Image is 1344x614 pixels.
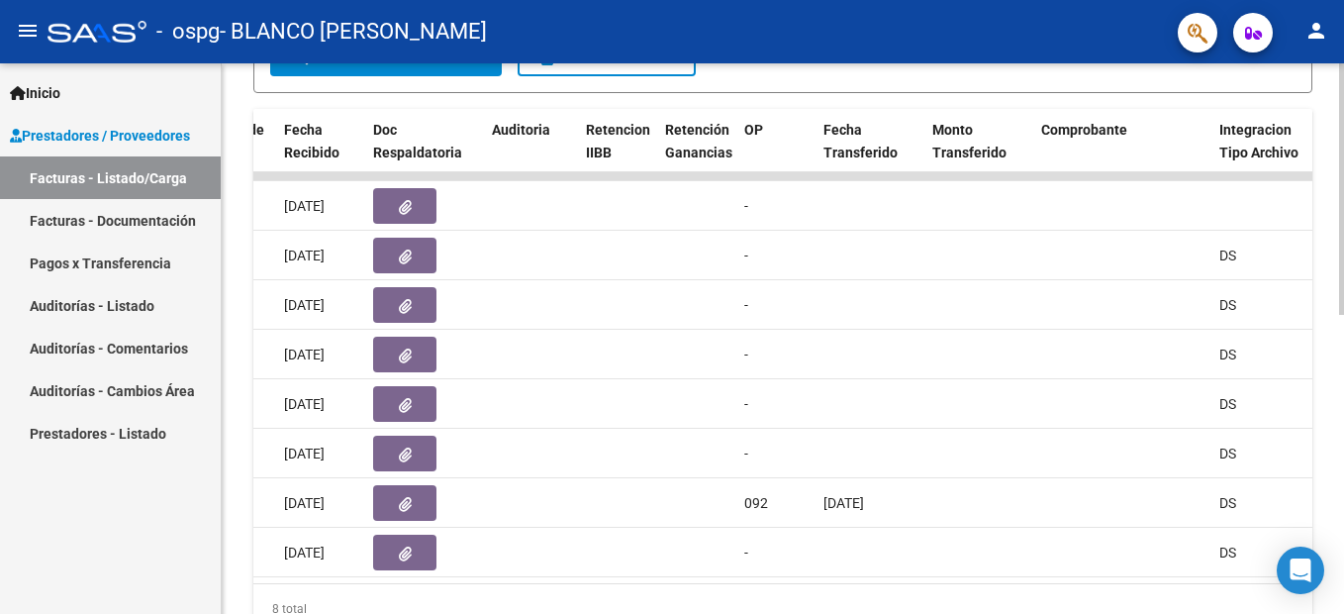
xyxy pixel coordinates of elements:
[276,109,365,196] datatable-header-cell: Fecha Recibido
[1219,495,1236,511] span: DS
[1219,396,1236,412] span: DS
[284,122,339,160] span: Fecha Recibido
[744,396,748,412] span: -
[492,122,550,138] span: Auditoria
[736,109,816,196] datatable-header-cell: OP
[16,19,40,43] mat-icon: menu
[484,109,578,196] datatable-header-cell: Auditoria
[1219,545,1236,561] span: DS
[284,396,325,412] span: [DATE]
[744,545,748,561] span: -
[1033,109,1211,196] datatable-header-cell: Comprobante
[1211,109,1320,196] datatable-header-cell: Integracion Tipo Archivo
[1219,297,1236,313] span: DS
[744,198,748,214] span: -
[284,347,325,362] span: [DATE]
[284,248,325,263] span: [DATE]
[10,82,60,104] span: Inicio
[284,198,325,214] span: [DATE]
[284,446,325,461] span: [DATE]
[744,297,748,313] span: -
[932,122,1007,160] span: Monto Transferido
[535,48,678,65] span: Borrar Filtros
[365,109,484,196] datatable-header-cell: Doc Respaldatoria
[284,495,325,511] span: [DATE]
[665,122,732,160] span: Retención Ganancias
[284,297,325,313] span: [DATE]
[10,125,190,147] span: Prestadores / Proveedores
[744,446,748,461] span: -
[156,10,220,53] span: - ospg
[924,109,1033,196] datatable-header-cell: Monto Transferido
[744,248,748,263] span: -
[284,545,325,561] span: [DATE]
[1219,122,1298,160] span: Integracion Tipo Archivo
[744,122,763,138] span: OP
[586,122,650,160] span: Retencion IIBB
[1219,446,1236,461] span: DS
[1219,347,1236,362] span: DS
[816,109,924,196] datatable-header-cell: Fecha Transferido
[373,122,462,160] span: Doc Respaldatoria
[744,347,748,362] span: -
[1041,122,1127,138] span: Comprobante
[220,10,487,53] span: - BLANCO [PERSON_NAME]
[1277,547,1324,594] div: Open Intercom Messenger
[288,48,484,65] span: Buscar Comprobante
[744,495,768,511] span: 092
[657,109,736,196] datatable-header-cell: Retención Ganancias
[1219,248,1236,263] span: DS
[1304,19,1328,43] mat-icon: person
[823,122,898,160] span: Fecha Transferido
[823,495,864,511] span: [DATE]
[578,109,657,196] datatable-header-cell: Retencion IIBB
